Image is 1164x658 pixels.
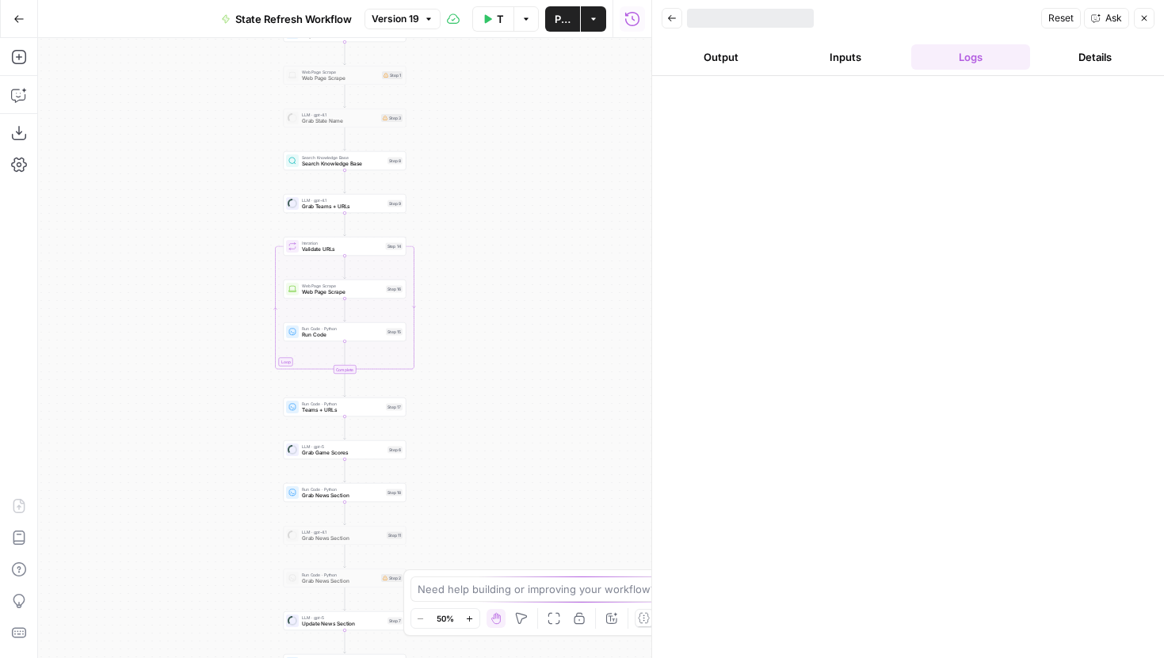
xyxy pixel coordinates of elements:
span: Version 19 [372,12,419,26]
span: Grab Teams + URLs [302,203,384,211]
g: Edge from step_14 to step_16 [344,256,346,279]
g: Edge from step_23 to step_1 [344,42,346,65]
g: Edge from step_17 to step_6 [344,416,346,439]
g: Edge from step_6 to step_18 [344,459,346,482]
span: Web Page Scrape [302,283,383,289]
span: LLM · gpt-5 [302,614,384,621]
span: Iteration [302,240,383,246]
span: Run Code · Python [302,572,378,578]
g: Edge from step_11 to step_2 [344,545,346,568]
div: Step 9 [387,200,403,207]
div: Step 8 [387,158,403,165]
g: Edge from step_18 to step_11 [344,502,346,525]
div: LLM · gpt-4.1Grab News SectionStep 11 [284,526,406,545]
div: Step 2 [381,574,403,582]
g: Edge from step_3 to step_8 [344,127,346,150]
div: Step 15 [386,329,403,336]
span: Reset [1048,11,1074,25]
button: Reset [1041,8,1081,29]
div: Step 1 [382,71,403,79]
span: Run Code · Python [302,325,383,332]
button: Output [662,44,780,70]
g: Edge from step_1 to step_3 [344,85,346,108]
div: Step 6 [387,447,403,454]
span: Grab News Section [302,577,378,585]
g: Edge from step_14-iteration-end to step_17 [344,374,346,397]
span: Run Code · Python [302,401,383,407]
span: Web Page Scrape [302,69,379,75]
g: Edge from step_8 to step_9 [344,170,346,193]
div: Search Knowledge BaseSearch Knowledge BaseStep 8 [284,151,406,170]
div: LLM · gpt-5Update News SectionStep 7 [284,611,406,630]
span: LLM · gpt-4.1 [302,112,378,118]
span: Grab Game Scores [302,449,384,457]
g: Edge from step_9 to step_14 [344,213,346,236]
span: Ask [1105,11,1122,25]
span: Run Code · Python [302,486,383,493]
span: Run Code [302,331,383,339]
div: LLM · gpt-4.1Grab Teams + URLsStep 9 [284,194,406,213]
div: Step 16 [386,286,403,293]
div: Step 11 [387,532,403,539]
span: Search Knowledge Base [302,154,384,161]
span: Search Knowledge Base [302,160,384,168]
span: LLM · gpt-4.1 [302,197,384,203]
div: LLM · gpt-5Grab Game ScoresStep 6 [284,440,406,459]
div: Complete [284,365,406,374]
div: LLM · gpt-4.1Grab State NameStep 3 [284,108,406,127]
g: Edge from step_2 to step_7 [344,588,346,610]
button: Publish [545,6,580,32]
span: State Refresh Workflow [235,11,352,27]
span: Update News Section [302,620,384,628]
button: Ask [1084,8,1129,29]
span: Validate URLs [302,245,383,253]
span: LLM · gpt-5 [302,443,384,450]
button: Inputs [787,44,906,70]
span: Publish [555,11,571,27]
div: Step 17 [386,404,403,411]
div: Run Code · PythonRun CodeStep 15 [284,322,406,341]
button: Logs [911,44,1030,70]
div: Step 14 [386,243,403,250]
div: Step 18 [386,489,403,496]
div: Run Code · PythonGrab News SectionStep 2 [284,569,406,588]
span: Web Page Scrape [302,74,379,82]
div: LoopIterationValidate URLsStep 14 [284,237,406,256]
span: 50% [437,612,454,625]
span: Grab State Name [302,117,378,125]
span: Teams + URLs [302,406,383,414]
span: LLM · gpt-4.1 [302,529,384,535]
span: Grab News Section [302,492,383,500]
div: Web Page ScrapeWeb Page ScrapeStep 1 [284,66,406,85]
span: Web Page Scrape [302,288,383,296]
button: Details [1036,44,1155,70]
g: Edge from step_7 to step_22 [344,630,346,653]
div: Run Code · PythonTeams + URLsStep 17 [284,397,406,416]
div: Run Code · PythonGrab News SectionStep 18 [284,483,406,502]
button: State Refresh Workflow [212,6,361,32]
div: Step 3 [381,114,403,122]
span: Test Data [497,11,505,27]
button: Test Data [472,6,514,32]
div: Web Page ScrapeWeb Page ScrapeStep 16 [284,280,406,299]
g: Edge from step_16 to step_15 [344,299,346,321]
span: Grab News Section [302,534,384,542]
button: Version 19 [364,9,441,29]
div: Complete [334,365,357,374]
div: Step 7 [387,618,403,625]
